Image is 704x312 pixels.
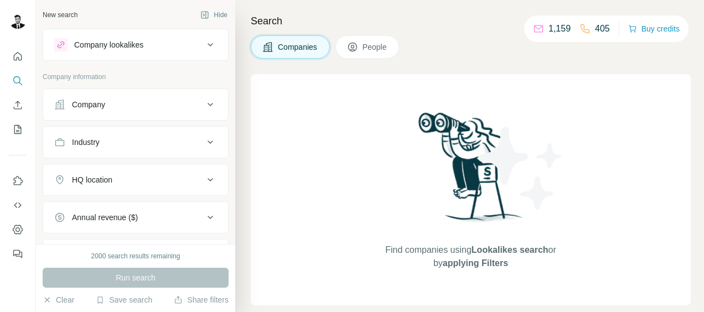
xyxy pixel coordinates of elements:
div: HQ location [72,174,112,185]
button: Dashboard [9,220,27,240]
button: Buy credits [628,21,680,37]
button: Share filters [174,294,229,305]
img: Avatar [9,11,27,29]
button: My lists [9,119,27,139]
button: Clear [43,294,74,305]
button: Feedback [9,244,27,264]
span: Find companies using or by [382,243,559,270]
span: applying Filters [443,258,508,268]
button: Enrich CSV [9,95,27,115]
div: Company lookalikes [74,39,143,50]
div: Industry [72,137,100,148]
div: Company [72,99,105,110]
span: Lookalikes search [472,245,548,254]
button: Use Surfe on LinkedIn [9,171,27,191]
p: 405 [595,22,610,35]
p: 1,159 [548,22,571,35]
button: Annual revenue ($) [43,204,228,231]
p: Company information [43,72,229,82]
div: 2000 search results remaining [91,251,180,261]
div: Annual revenue ($) [72,212,138,223]
div: New search [43,10,77,20]
img: Surfe Illustration - Stars [471,118,571,218]
button: Quick start [9,46,27,66]
button: Save search [96,294,152,305]
img: Surfe Illustration - Woman searching with binoculars [413,110,529,233]
button: Company [43,91,228,118]
button: Search [9,71,27,91]
button: Use Surfe API [9,195,27,215]
button: HQ location [43,167,228,193]
button: Company lookalikes [43,32,228,58]
button: Industry [43,129,228,155]
h4: Search [251,13,691,29]
button: Hide [193,7,235,23]
span: People [363,41,388,53]
span: Companies [278,41,318,53]
button: Employees (size) [43,242,228,268]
